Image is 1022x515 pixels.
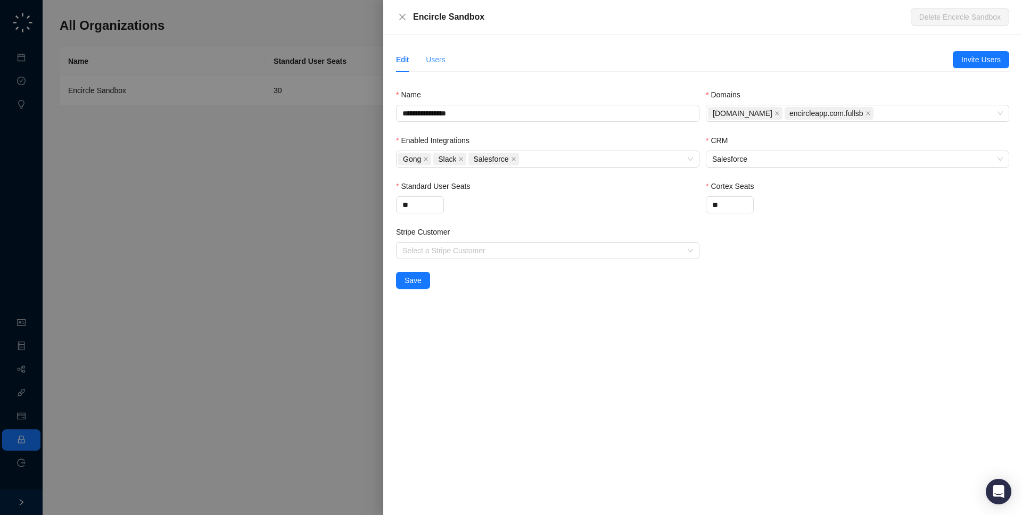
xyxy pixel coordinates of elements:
button: Close [396,11,409,23]
span: close [511,156,516,162]
div: Open Intercom Messenger [986,479,1011,504]
label: Standard User Seats [396,180,477,192]
span: Salesforce [473,153,508,165]
label: Enabled Integrations [396,135,477,146]
span: Gong [398,153,431,165]
label: CRM [706,135,735,146]
label: Domains [706,89,748,101]
span: close [866,111,871,116]
div: Encircle Sandbox [413,11,911,23]
label: Stripe Customer [396,226,457,238]
input: Name [396,105,699,122]
input: Domains [876,110,878,118]
span: [DOMAIN_NAME] [713,107,772,119]
span: Slack [438,153,456,165]
button: Invite Users [953,51,1009,68]
input: Cortex Seats [706,197,753,213]
span: close [458,156,464,162]
div: Users [426,54,446,65]
span: close [398,13,407,21]
span: Salesforce [712,151,1003,167]
button: Delete Encircle Sandbox [911,9,1009,26]
span: close [423,156,428,162]
input: Stripe Customer [402,243,687,259]
span: Gong [403,153,421,165]
span: close [774,111,780,116]
span: encircleapp.com [708,107,782,120]
span: Slack [433,153,466,165]
span: encircleapp.com.fullsb [789,107,863,119]
input: Standard User Seats [397,197,443,213]
div: Edit [396,54,409,65]
label: Name [396,89,428,101]
input: Enabled Integrations [521,155,523,163]
label: Cortex Seats [706,180,761,192]
button: Save [396,272,430,289]
span: encircleapp.com.fullsb [785,107,873,120]
span: Invite Users [961,54,1001,65]
span: Salesforce [468,153,518,165]
span: Save [405,275,422,286]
